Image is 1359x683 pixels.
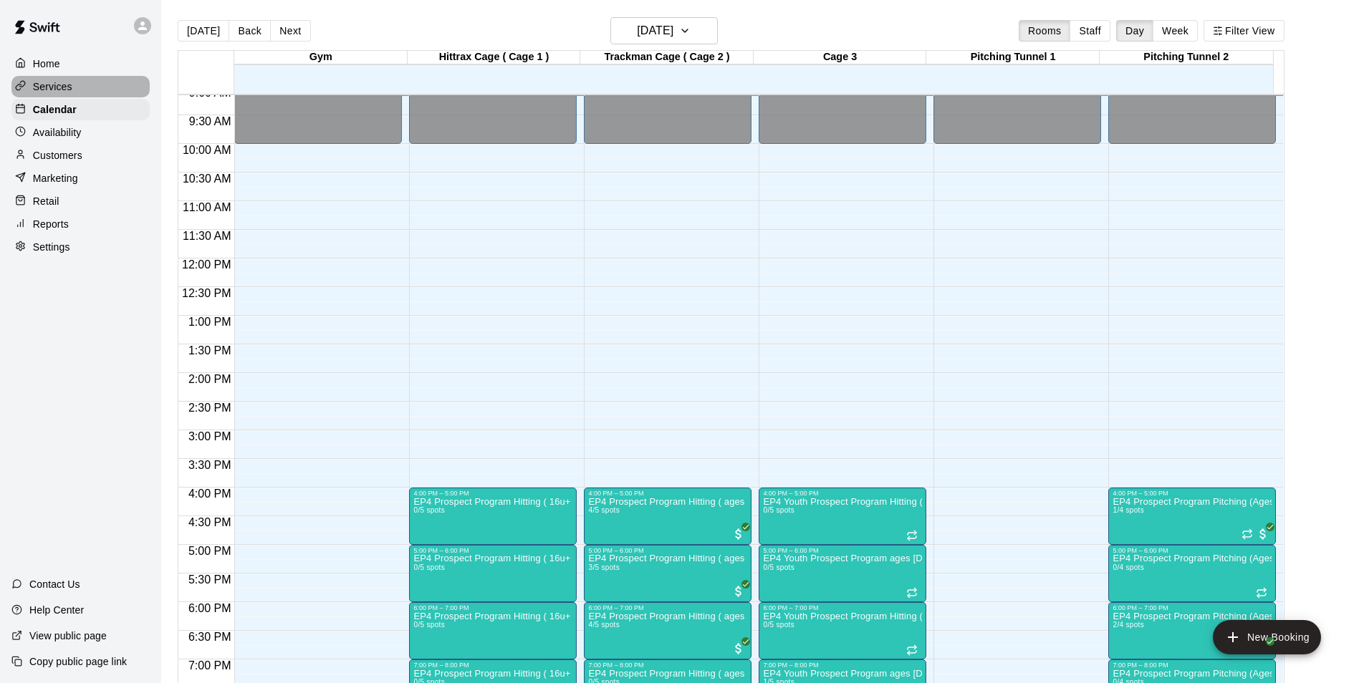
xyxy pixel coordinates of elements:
span: 11:00 AM [179,201,235,213]
div: 5:00 PM – 6:00 PM: EP4 Prospect Program Pitching (Ages 13+ ) [1108,545,1276,602]
div: 6:00 PM – 7:00 PM: EP4 Prospect Program Hitting ( 16u+ Slot ) [409,602,577,659]
div: 6:00 PM – 7:00 PM: EP4 Youth Prospect Program Hitting ( ages 8-10 ) [759,602,926,659]
span: Recurring event [906,530,918,541]
button: Week [1153,20,1198,42]
div: 5:00 PM – 6:00 PM: EP4 Prospect Program Hitting ( ages 13-15 ) [584,545,751,602]
div: 7:00 PM – 8:00 PM [413,662,572,669]
h6: [DATE] [637,21,673,41]
div: 4:00 PM – 5:00 PM: EP4 Youth Prospect Program Hitting ( ages 8-10 ) [759,488,926,545]
span: 4/5 spots filled [588,621,620,629]
div: 5:00 PM – 6:00 PM: EP4 Youth Prospect Program ages 11-12 [759,545,926,602]
span: 2/4 spots filled [1113,621,1144,629]
span: 7:00 PM [185,659,235,672]
span: Recurring event [906,644,918,656]
button: Rooms [1019,20,1070,42]
div: 6:00 PM – 7:00 PM [413,604,572,611]
button: Filter View [1204,20,1284,42]
span: 5:00 PM [185,545,235,557]
p: Marketing [33,171,78,185]
p: Reports [33,217,69,231]
p: Home [33,57,60,71]
span: All customers have paid [731,584,746,599]
span: 0/5 spots filled [413,621,445,629]
p: Copy public page link [29,654,127,669]
div: 4:00 PM – 5:00 PM: EP4 Prospect Program Hitting ( ages 13-15 ) [584,488,751,545]
div: 4:00 PM – 5:00 PM: EP4 Prospect Program Pitching (Ages 13+ ) [1108,488,1276,545]
span: 6:00 PM [185,602,235,614]
span: 12:00 PM [178,258,234,271]
span: 3/5 spots filled [588,563,620,571]
p: View public page [29,629,107,643]
a: Customers [11,145,150,166]
div: 6:00 PM – 7:00 PM: EP4 Prospect Program Pitching (Ages 13+ ) [1108,602,1276,659]
span: 9:30 AM [186,115,235,127]
button: Staff [1070,20,1110,42]
span: 11:30 AM [179,230,235,242]
a: Settings [11,236,150,258]
span: 0/5 spots filled [763,621,794,629]
span: 0/5 spots filled [763,563,794,571]
div: Gym [234,51,408,64]
div: Pitching Tunnel 1 [926,51,1100,64]
span: 12:30 PM [178,287,234,299]
span: All customers have paid [731,527,746,541]
span: 2:00 PM [185,373,235,385]
p: Help Center [29,603,84,617]
a: Services [11,76,150,97]
p: Calendar [33,102,77,117]
span: All customers have paid [731,641,746,656]
div: 4:00 PM – 5:00 PM [1113,490,1272,497]
span: 4:00 PM [185,488,235,500]
div: 5:00 PM – 6:00 PM: EP4 Prospect Program Hitting ( 16u+ Slot ) [409,545,577,602]
div: 5:00 PM – 6:00 PM [763,547,922,554]
span: Recurring event [1242,528,1253,540]
p: Retail [33,194,59,208]
div: 5:00 PM – 6:00 PM [1113,547,1272,554]
span: 10:00 AM [179,144,235,156]
button: [DATE] [610,17,718,44]
span: 3:30 PM [185,459,235,471]
p: Settings [33,240,70,254]
p: Customers [33,148,82,163]
div: 4:00 PM – 5:00 PM [588,490,747,497]
div: 5:00 PM – 6:00 PM [588,547,747,554]
div: Hittrax Cage ( Cage 1 ) [408,51,581,64]
div: Cage 3 [754,51,927,64]
span: 0/4 spots filled [1113,563,1144,571]
div: 4:00 PM – 5:00 PM [413,490,572,497]
div: 5:00 PM – 6:00 PM [413,547,572,554]
a: Calendar [11,99,150,120]
button: add [1213,620,1321,654]
div: 6:00 PM – 7:00 PM [588,604,747,611]
div: 7:00 PM – 8:00 PM [763,662,922,669]
span: 3:00 PM [185,430,235,442]
span: 6:30 PM [185,631,235,643]
span: Recurring event [906,587,918,599]
span: 2:30 PM [185,402,235,414]
span: 1/4 spots filled [1113,506,1144,514]
button: Next [270,20,310,42]
a: Availability [11,122,150,143]
div: Trackman Cage ( Cage 2 ) [580,51,754,64]
div: 6:00 PM – 7:00 PM: EP4 Prospect Program Hitting ( ages 13-15 ) [584,602,751,659]
a: Home [11,53,150,74]
a: Retail [11,190,150,212]
span: Recurring event [1256,587,1267,599]
button: Day [1116,20,1153,42]
span: 1:00 PM [185,316,235,328]
a: Reports [11,213,150,235]
div: 7:00 PM – 8:00 PM [588,662,747,669]
div: 4:00 PM – 5:00 PM: EP4 Prospect Program Hitting ( 16u+ Slot ) [409,488,577,545]
div: 6:00 PM – 7:00 PM [1113,604,1272,611]
span: 4:30 PM [185,516,235,528]
span: 0/5 spots filled [413,506,445,514]
a: Marketing [11,168,150,189]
